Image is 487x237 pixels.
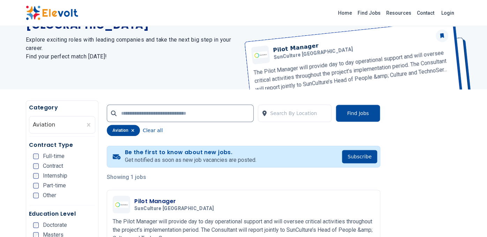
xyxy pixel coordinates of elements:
[125,156,256,164] p: Get notified as soon as new job vacancies are posted.
[29,141,95,149] h5: Contract Type
[452,203,487,237] iframe: Chat Widget
[336,105,380,122] button: Find Jobs
[43,163,63,169] span: Contract
[43,193,56,198] span: Other
[29,210,95,218] h5: Education Level
[107,173,380,181] p: Showing 1 jobs
[26,6,78,20] img: Elevolt
[125,149,256,156] h4: Be the first to know about new jobs.
[134,197,217,206] h3: Pilot Manager
[33,193,39,198] input: Other
[143,125,163,136] button: Clear all
[335,7,355,19] a: Home
[26,6,235,31] h1: The Latest Aviation Jobs in [GEOGRAPHIC_DATA]
[414,7,437,19] a: Contact
[43,183,66,188] span: Part-time
[43,153,65,159] span: Full-time
[107,125,140,136] div: aviation
[33,183,39,188] input: Part-time
[43,173,67,179] span: Internship
[33,153,39,159] input: Full-time
[29,103,95,112] h5: Category
[342,150,377,163] button: Subscribe
[383,7,414,19] a: Resources
[114,201,128,208] img: SunCulture Kenya
[33,163,39,169] input: Contract
[43,222,67,228] span: Doctorate
[134,206,214,212] span: SunCulture [GEOGRAPHIC_DATA]
[437,6,458,20] a: Login
[33,222,39,228] input: Doctorate
[26,36,235,61] h2: Explore exciting roles with leading companies and take the next big step in your career. Find you...
[33,173,39,179] input: Internship
[355,7,383,19] a: Find Jobs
